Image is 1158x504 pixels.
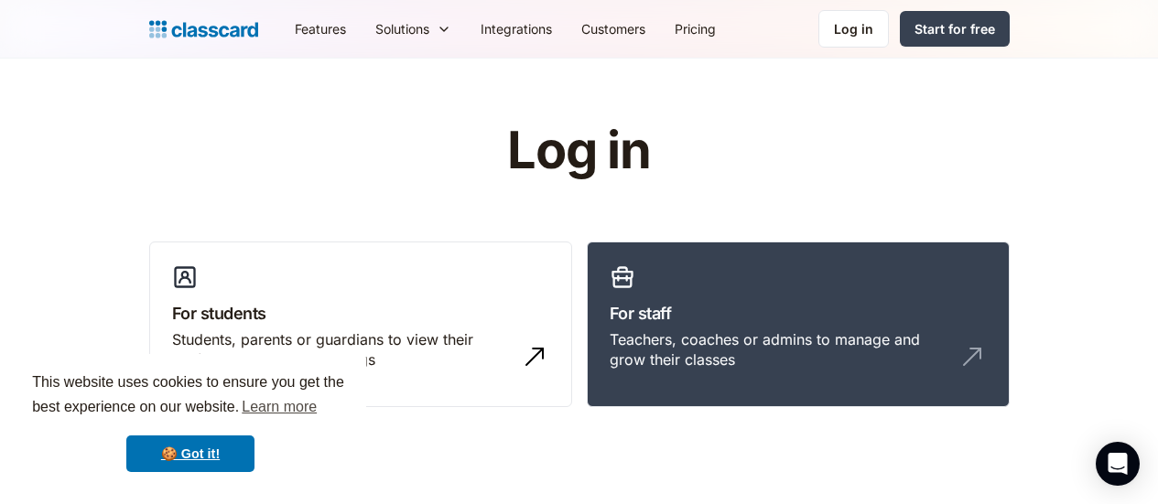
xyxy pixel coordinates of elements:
h3: For students [172,301,549,326]
div: Solutions [375,19,429,38]
a: learn more about cookies [239,393,319,421]
h3: For staff [610,301,987,326]
a: Features [280,8,361,49]
a: Integrations [466,8,567,49]
div: Open Intercom Messenger [1096,442,1140,486]
h1: Log in [288,123,870,179]
div: Teachers, coaches or admins to manage and grow their classes [610,329,950,370]
a: Pricing [660,8,731,49]
span: This website uses cookies to ensure you get the best experience on our website. [32,371,349,421]
div: cookieconsent [15,354,366,489]
div: Start for free [914,19,995,38]
a: For studentsStudents, parents or guardians to view their profile and manage bookings [149,241,572,408]
div: Students, parents or guardians to view their profile and manage bookings [172,329,513,370]
a: For staffTeachers, coaches or admins to manage and grow their classes [587,241,1010,408]
a: Logo [149,16,258,42]
a: Log in [818,10,889,48]
a: dismiss cookie message [126,435,254,472]
a: Start for free [900,11,1010,47]
a: Customers [567,8,660,49]
div: Log in [834,19,873,38]
div: Solutions [361,8,466,49]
